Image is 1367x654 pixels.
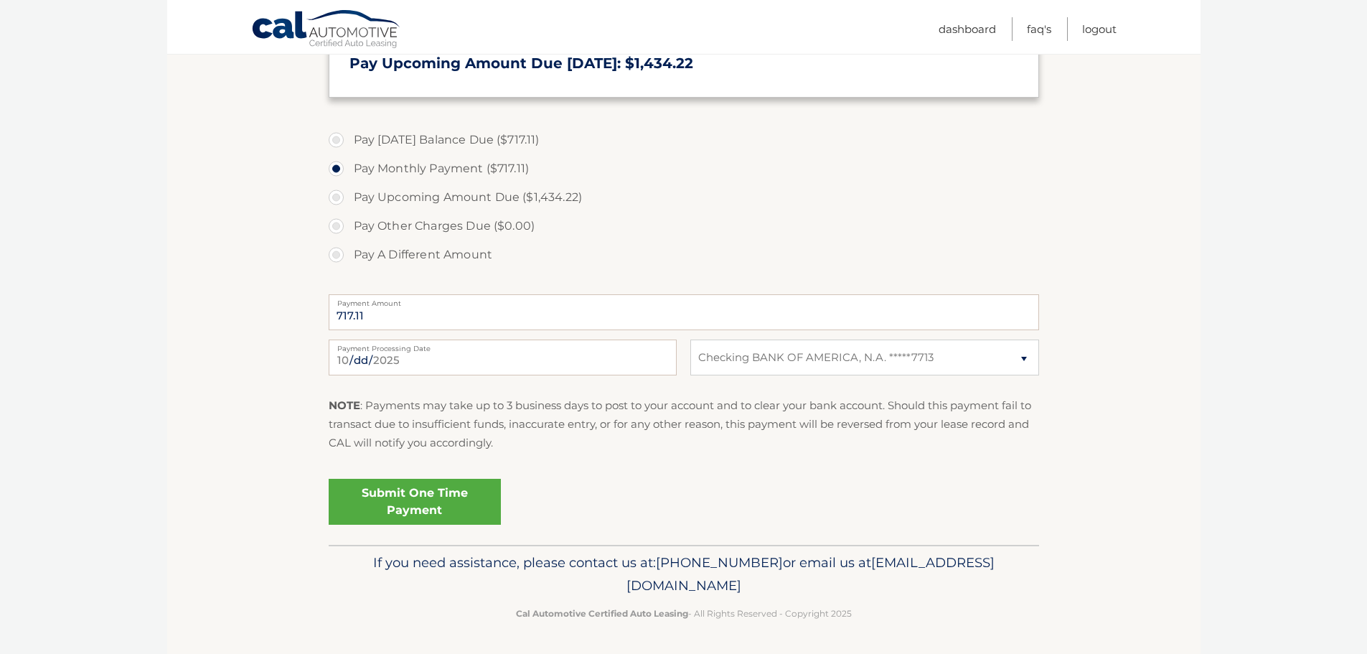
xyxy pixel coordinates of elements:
[939,17,996,41] a: Dashboard
[1027,17,1051,41] a: FAQ's
[338,551,1030,597] p: If you need assistance, please contact us at: or email us at
[349,55,1018,73] h3: Pay Upcoming Amount Due [DATE]: $1,434.22
[329,294,1039,306] label: Payment Amount
[329,126,1039,154] label: Pay [DATE] Balance Due ($717.11)
[516,608,688,619] strong: Cal Automotive Certified Auto Leasing
[329,154,1039,183] label: Pay Monthly Payment ($717.11)
[656,554,783,571] span: [PHONE_NUMBER]
[329,340,677,351] label: Payment Processing Date
[329,212,1039,240] label: Pay Other Charges Due ($0.00)
[251,9,402,51] a: Cal Automotive
[329,240,1039,269] label: Pay A Different Amount
[329,398,360,412] strong: NOTE
[329,183,1039,212] label: Pay Upcoming Amount Due ($1,434.22)
[1082,17,1117,41] a: Logout
[329,396,1039,453] p: : Payments may take up to 3 business days to post to your account and to clear your bank account....
[329,479,501,525] a: Submit One Time Payment
[329,294,1039,330] input: Payment Amount
[338,606,1030,621] p: - All Rights Reserved - Copyright 2025
[626,554,995,594] span: [EMAIL_ADDRESS][DOMAIN_NAME]
[329,340,677,375] input: Payment Date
